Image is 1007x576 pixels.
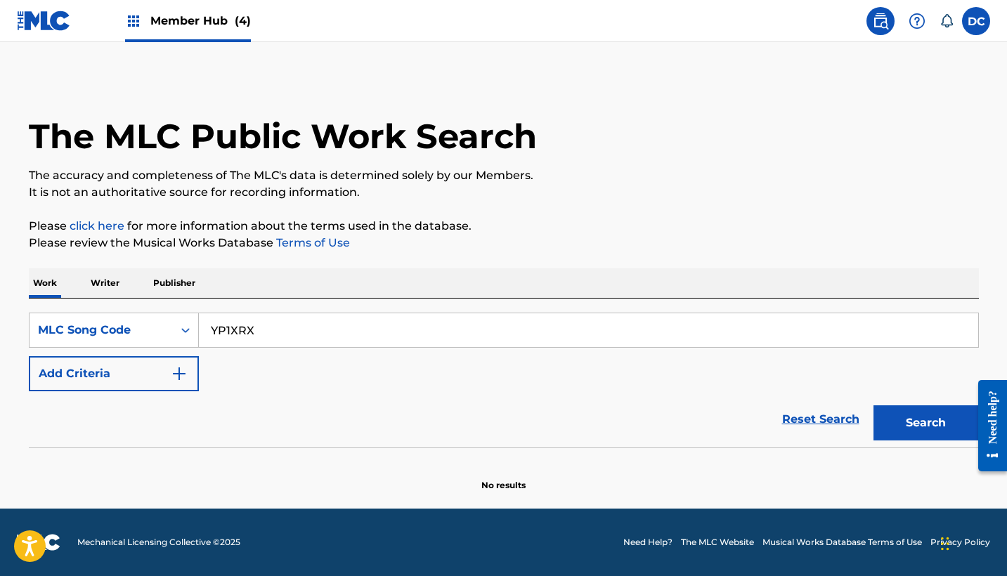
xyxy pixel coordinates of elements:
[29,268,61,298] p: Work
[941,523,949,565] div: Arrastrar
[149,268,200,298] p: Publisher
[623,536,673,549] a: Need Help?
[762,536,922,549] a: Musical Works Database Terms of Use
[930,536,990,549] a: Privacy Policy
[681,536,754,549] a: The MLC Website
[273,236,350,249] a: Terms of Use
[775,404,866,435] a: Reset Search
[17,534,60,551] img: logo
[29,218,979,235] p: Please for more information about the terms used in the database.
[872,13,889,30] img: search
[968,368,1007,484] iframe: Resource Center
[937,509,1007,576] iframe: Chat Widget
[903,7,931,35] div: Help
[940,14,954,28] div: Notifications
[235,14,251,27] span: (4)
[909,13,925,30] img: help
[150,13,251,29] span: Member Hub
[17,11,71,31] img: MLC Logo
[962,7,990,35] div: User Menu
[29,184,979,201] p: It is not an authoritative source for recording information.
[86,268,124,298] p: Writer
[125,13,142,30] img: Top Rightsholders
[481,462,526,492] p: No results
[70,219,124,233] a: click here
[171,365,188,382] img: 9d2ae6d4665cec9f34b9.svg
[29,235,979,251] p: Please review the Musical Works Database
[866,7,895,35] a: Public Search
[38,322,164,339] div: MLC Song Code
[29,115,537,157] h1: The MLC Public Work Search
[937,509,1007,576] div: Widget de chat
[29,356,199,391] button: Add Criteria
[29,167,979,184] p: The accuracy and completeness of The MLC's data is determined solely by our Members.
[77,536,240,549] span: Mechanical Licensing Collective © 2025
[29,313,979,447] form: Search Form
[873,405,979,440] button: Search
